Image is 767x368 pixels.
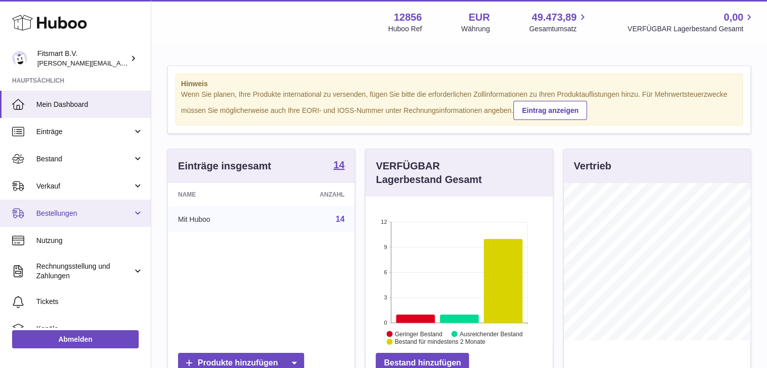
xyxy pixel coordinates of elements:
text: 12 [381,219,387,225]
strong: Hinweis [181,79,737,89]
div: Währung [461,24,490,34]
text: Bestand für mindestens 2 Monate [395,338,486,345]
a: 14 [333,160,344,172]
strong: 14 [333,160,344,170]
span: VERFÜGBAR Lagerbestand Gesamt [627,24,755,34]
div: Huboo Ref [388,24,422,34]
h3: Einträge insgesamt [178,159,271,173]
a: Abmelden [12,330,139,348]
span: Bestand [36,154,133,164]
a: Eintrag anzeigen [513,101,587,120]
a: 14 [336,215,345,223]
strong: 12856 [394,11,422,24]
td: Mit Huboo [168,206,268,232]
span: Nutzung [36,236,143,246]
span: Gesamtumsatz [529,24,588,34]
text: 9 [384,244,387,250]
span: 49.473,89 [532,11,576,24]
span: Mein Dashboard [36,100,143,109]
span: Kanäle [36,324,143,334]
span: Verkauf [36,181,133,191]
div: Fitsmart B.V. [37,49,128,68]
strong: EUR [468,11,490,24]
img: jonathan@leaderoo.com [12,51,27,66]
a: 49.473,89 Gesamtumsatz [529,11,588,34]
div: Wenn Sie planen, Ihre Produkte international zu versenden, fügen Sie bitte die erforderlichen Zol... [181,90,737,120]
text: 0 [384,320,387,326]
h3: Vertrieb [574,159,611,173]
span: Bestellungen [36,209,133,218]
text: 6 [384,269,387,275]
span: Tickets [36,297,143,306]
h3: VERFÜGBAR Lagerbestand Gesamt [376,159,507,187]
text: Geringer Bestand [395,330,442,337]
text: 3 [384,294,387,300]
text: Ausreichender Bestand [460,330,523,337]
span: Einträge [36,127,133,137]
span: Rechnungsstellung und Zahlungen [36,262,133,281]
span: [PERSON_NAME][EMAIL_ADDRESS][DOMAIN_NAME] [37,59,202,67]
a: 0,00 VERFÜGBAR Lagerbestand Gesamt [627,11,755,34]
th: Name [168,183,268,206]
th: Anzahl [268,183,355,206]
span: 0,00 [724,11,743,24]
